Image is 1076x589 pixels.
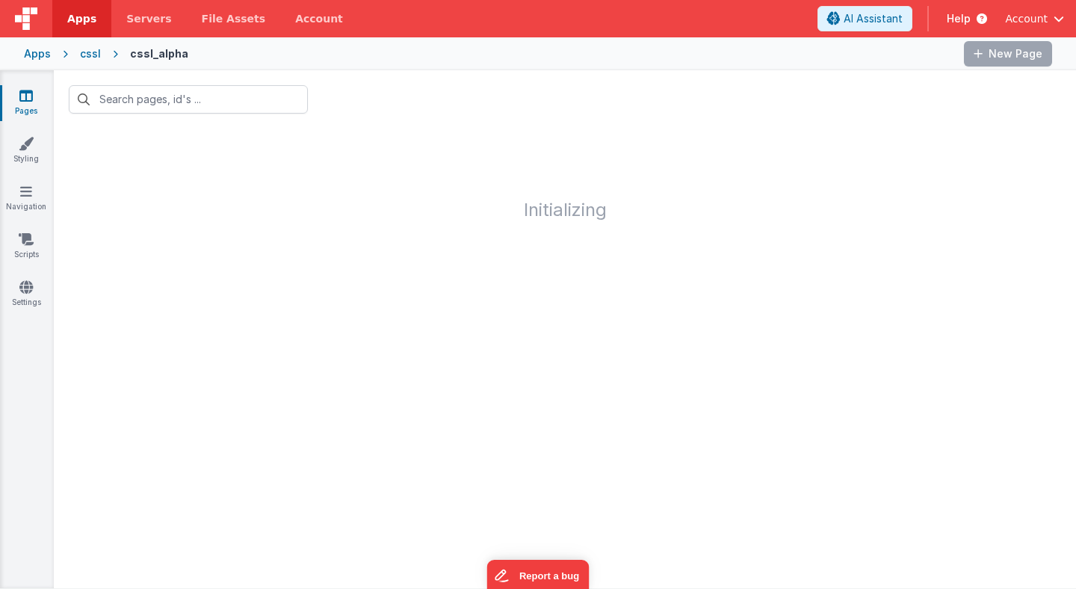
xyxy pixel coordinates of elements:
span: Help [947,11,971,26]
span: Apps [67,11,96,26]
span: File Assets [202,11,266,26]
div: Apps [24,46,51,61]
span: Account [1005,11,1048,26]
h1: Initializing [54,129,1076,220]
button: Account [1005,11,1064,26]
button: New Page [964,41,1052,67]
div: cssl_alpha [130,46,188,61]
input: Search pages, id's ... [69,85,308,114]
span: Servers [126,11,171,26]
span: AI Assistant [844,11,903,26]
div: cssl [80,46,101,61]
button: AI Assistant [817,6,912,31]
